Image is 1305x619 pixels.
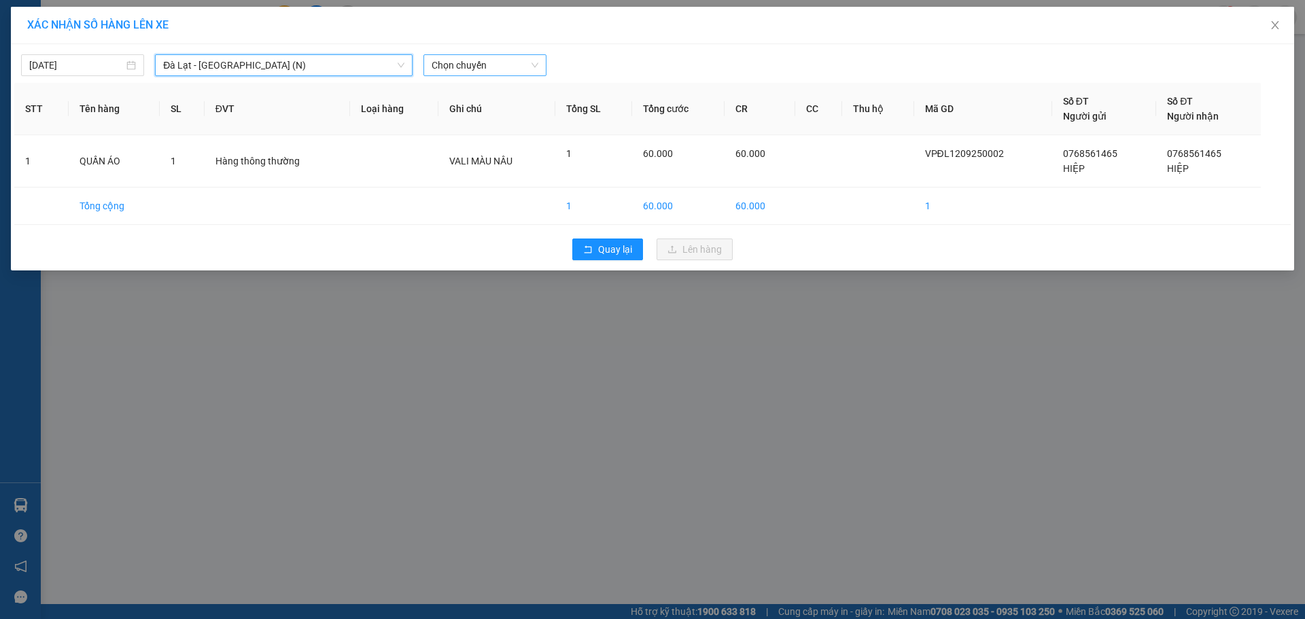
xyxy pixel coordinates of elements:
[69,135,160,188] td: QUẦN ÁO
[725,188,795,225] td: 60.000
[1256,7,1294,45] button: Close
[632,83,725,135] th: Tổng cước
[205,83,350,135] th: ĐVT
[449,156,512,166] span: VALI MÀU NÂU
[1167,163,1189,174] span: HIỆP
[432,55,538,75] span: Chọn chuyến
[925,148,1004,159] span: VPĐL1209250002
[1063,111,1107,122] span: Người gửi
[725,83,795,135] th: CR
[1063,163,1085,174] span: HIỆP
[160,83,205,135] th: SL
[842,83,914,135] th: Thu hộ
[14,83,69,135] th: STT
[1063,96,1089,107] span: Số ĐT
[643,148,673,159] span: 60.000
[1270,20,1281,31] span: close
[555,83,633,135] th: Tổng SL
[914,188,1052,225] td: 1
[163,55,404,75] span: Đà Lạt - Sài Gòn (N)
[572,238,643,260] button: rollbackQuay lại
[1167,111,1219,122] span: Người nhận
[29,58,124,73] input: 12/09/2025
[27,18,169,31] span: XÁC NHẬN SỐ HÀNG LÊN XE
[555,188,633,225] td: 1
[657,238,733,260] button: uploadLên hàng
[397,61,405,69] span: down
[795,83,842,135] th: CC
[69,188,160,225] td: Tổng cộng
[171,156,176,166] span: 1
[598,242,632,257] span: Quay lại
[1063,148,1117,159] span: 0768561465
[735,148,765,159] span: 60.000
[1167,148,1221,159] span: 0768561465
[14,135,69,188] td: 1
[583,245,593,255] span: rollback
[350,83,438,135] th: Loại hàng
[205,135,350,188] td: Hàng thông thường
[632,188,725,225] td: 60.000
[69,83,160,135] th: Tên hàng
[566,148,572,159] span: 1
[438,83,555,135] th: Ghi chú
[1167,96,1193,107] span: Số ĐT
[914,83,1052,135] th: Mã GD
